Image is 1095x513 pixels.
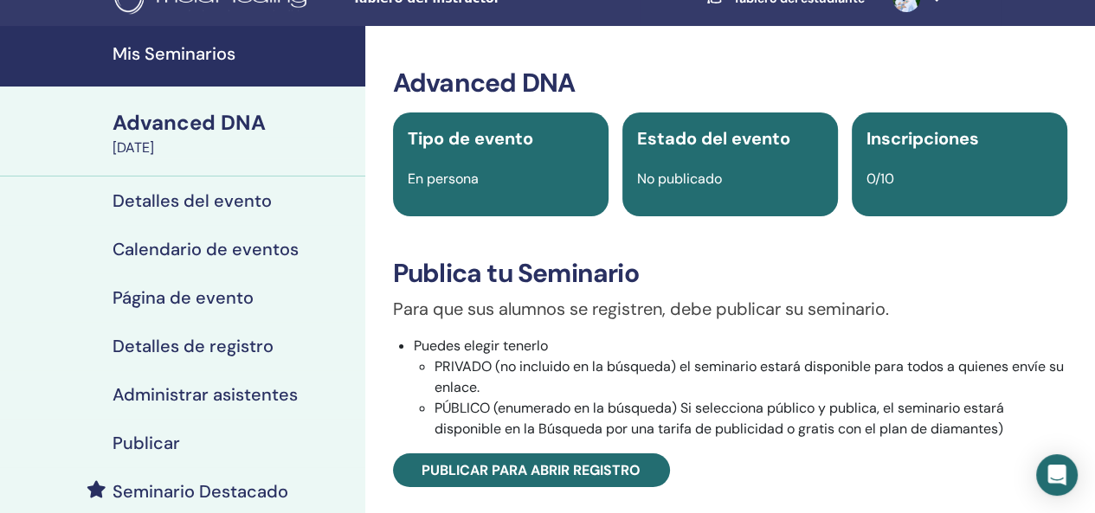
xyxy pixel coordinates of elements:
[435,398,1067,439] li: PÚBLICO (enumerado en la búsqueda) Si selecciona público y publica, el seminario estará disponibl...
[435,356,1067,398] li: PRIVADO (no incluido en la búsqueda) el seminario estará disponible para todos a quienes envíe su...
[113,481,288,502] h4: Seminario Destacado
[113,287,254,308] h4: Página de evento
[408,127,533,150] span: Tipo de evento
[113,138,355,158] div: [DATE]
[393,67,1067,99] h3: Advanced DNA
[393,258,1067,289] h3: Publica tu Seminario
[113,108,355,138] div: Advanced DNA
[113,336,274,356] h4: Detalles de registro
[393,296,1067,322] p: Para que sus alumnos se registren, debe publicar su seminario.
[1036,454,1078,496] div: Open Intercom Messenger
[414,336,1067,439] li: Puedes elegir tenerlo
[393,453,670,487] a: Publicar para abrir registro
[113,43,355,64] h4: Mis Seminarios
[408,170,479,188] span: En persona
[102,108,365,158] a: Advanced DNA[DATE]
[113,384,298,405] h4: Administrar asistentes
[422,461,641,479] span: Publicar para abrir registro
[113,433,180,453] h4: Publicar
[113,239,299,260] h4: Calendario de eventos
[113,190,272,211] h4: Detalles del evento
[866,170,894,188] span: 0/10
[637,170,722,188] span: No publicado
[866,127,979,150] span: Inscripciones
[637,127,790,150] span: Estado del evento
